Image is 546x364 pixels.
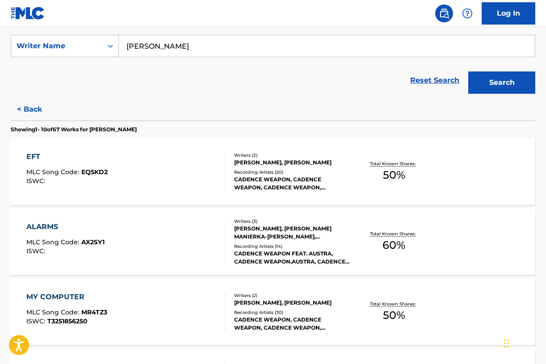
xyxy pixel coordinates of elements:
[234,159,350,167] div: [PERSON_NAME], [PERSON_NAME]
[11,35,535,98] form: Search Form
[234,218,350,225] div: Writers ( 3 )
[26,168,81,176] span: MLC Song Code :
[234,299,350,307] div: [PERSON_NAME], [PERSON_NAME]
[11,7,45,20] img: MLC Logo
[11,98,64,121] button: < Back
[234,316,350,332] div: CADENCE WEAPON, CADENCE WEAPON, CADENCE WEAPON, CADENCE WEAPON, CADENCE WEAPON
[383,307,405,323] span: 50 %
[468,71,535,94] button: Search
[11,208,535,275] a: ALARMSMLC Song Code:AX2SY1ISWC:Writers (3)[PERSON_NAME], [PERSON_NAME] MANIERKA-[PERSON_NAME], [P...
[234,169,350,176] div: Recording Artists ( 20 )
[234,292,350,299] div: Writers ( 2 )
[234,309,350,316] div: Recording Artists ( 30 )
[234,243,350,250] div: Recording Artists ( 14 )
[370,160,418,167] p: Total Known Shares:
[439,8,449,19] img: search
[501,321,546,364] iframe: Chat Widget
[81,308,107,316] span: MR4TZ3
[81,168,108,176] span: EQ5KD2
[11,138,535,205] a: EFTMLC Song Code:EQ5KD2ISWC:Writers (2)[PERSON_NAME], [PERSON_NAME]Recording Artists (20)CADENCE ...
[81,238,105,246] span: AX2SY1
[11,278,535,345] a: MY COMPUTERMLC Song Code:MR4TZ3ISWC:T3251856250Writers (2)[PERSON_NAME], [PERSON_NAME]Recording A...
[406,71,464,90] a: Reset Search
[26,317,47,325] span: ISWC :
[458,4,476,22] div: Help
[462,8,473,19] img: help
[26,151,108,162] div: EFT
[26,308,81,316] span: MLC Song Code :
[504,330,509,357] div: Drag
[482,2,535,25] a: Log In
[11,126,137,134] p: Showing 1 - 10 of 67 Works for [PERSON_NAME]
[370,301,418,307] p: Total Known Shares:
[26,292,107,302] div: MY COMPUTER
[234,250,350,266] div: CADENCE WEAPON FEAT. AUSTRA, CADENCE WEAPON,AUSTRA, CADENCE WEAPON, CADENCE WEAPON, CADENCE WEAPO...
[383,167,405,183] span: 50 %
[234,225,350,241] div: [PERSON_NAME], [PERSON_NAME] MANIERKA-[PERSON_NAME], [PERSON_NAME]
[234,176,350,192] div: CADENCE WEAPON, CADENCE WEAPON, CADENCE WEAPON, CADENCE WEAPON, CADENCE WEAPON
[26,177,47,185] span: ISWC :
[26,247,47,255] span: ISWC :
[47,317,88,325] span: T3251856250
[435,4,453,22] a: Public Search
[17,41,97,51] div: Writer Name
[234,152,350,159] div: Writers ( 2 )
[26,222,105,232] div: ALARMS
[26,238,81,246] span: MLC Song Code :
[370,230,418,237] p: Total Known Shares:
[382,237,405,253] span: 60 %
